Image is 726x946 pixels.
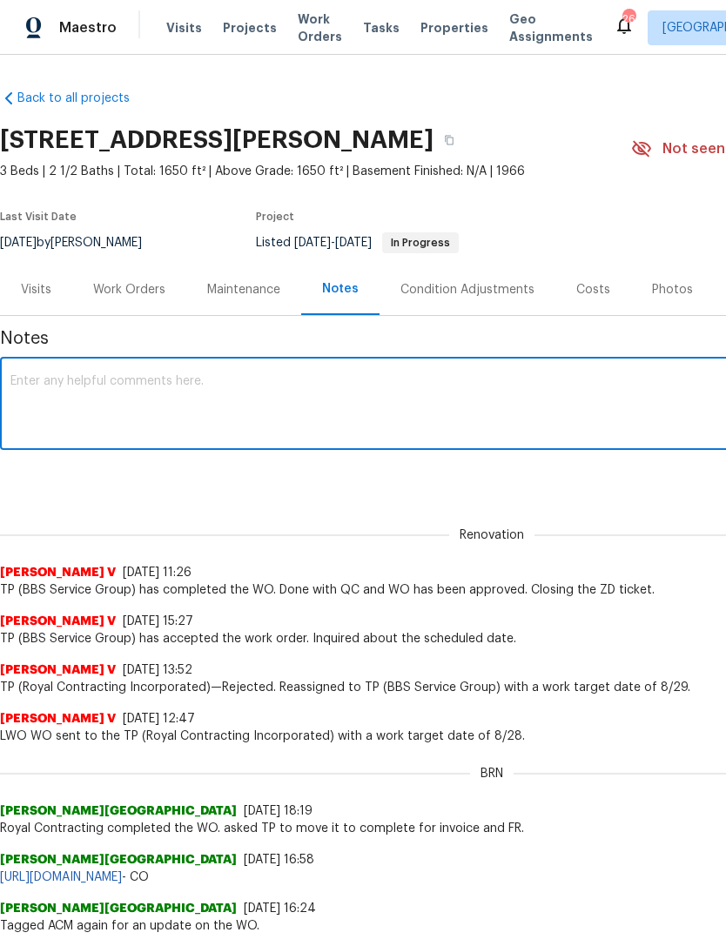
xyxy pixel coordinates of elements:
div: Maintenance [207,281,280,299]
div: Work Orders [93,281,165,299]
span: Tasks [363,22,400,34]
span: [DATE] 11:26 [123,567,192,579]
span: Properties [420,19,488,37]
button: Copy Address [434,124,465,156]
span: [DATE] 16:58 [244,854,314,866]
span: [DATE] 12:47 [123,713,195,725]
div: Condition Adjustments [400,281,534,299]
div: 26 [622,10,635,28]
span: [DATE] 16:24 [244,902,316,915]
span: Maestro [59,19,117,37]
span: Projects [223,19,277,37]
span: Work Orders [298,10,342,45]
div: Notes [322,280,359,298]
span: BRN [470,765,514,782]
div: Visits [21,281,51,299]
span: Visits [166,19,202,37]
span: [DATE] 18:19 [244,805,313,817]
span: [DATE] [294,237,331,249]
div: Photos [652,281,693,299]
span: [DATE] 15:27 [123,615,193,627]
span: [DATE] [335,237,372,249]
span: In Progress [384,238,457,248]
span: [DATE] 13:52 [123,664,192,676]
span: Listed [256,237,459,249]
span: - [294,237,372,249]
span: Geo Assignments [509,10,593,45]
div: Costs [576,281,610,299]
span: Renovation [449,527,534,544]
span: Project [256,211,294,222]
